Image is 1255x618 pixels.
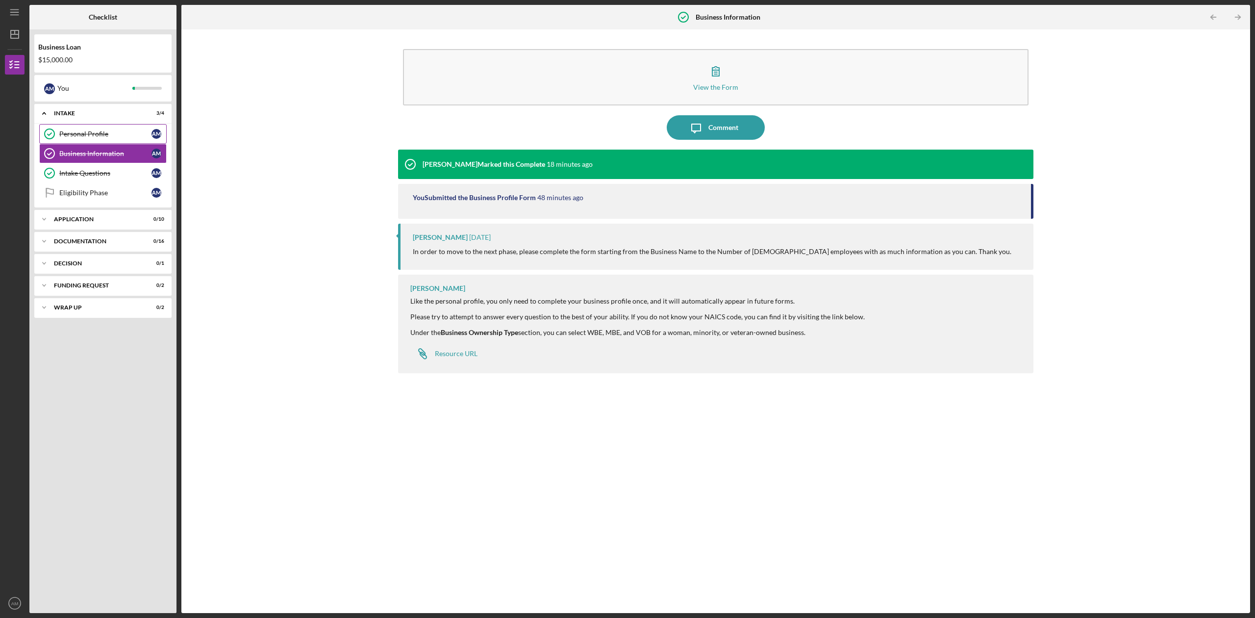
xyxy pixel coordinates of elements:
p: In order to move to the next phase, please complete the form starting from the Business Name to t... [413,246,1011,257]
a: Eligibility PhaseAM [39,183,167,203]
strong: Business Ownership Type [441,328,518,336]
div: Eligibility Phase [59,189,151,197]
div: [PERSON_NAME] [410,284,465,292]
div: A M [44,83,55,94]
div: 0 / 10 [147,216,164,222]
a: Intake QuestionsAM [39,163,167,183]
div: Personal Profile [59,130,151,138]
div: Intake Questions [59,169,151,177]
div: Funding Request [54,283,140,288]
time: 2025-10-06 18:14 [547,160,593,168]
div: Business Information [59,150,151,157]
div: A M [151,129,161,139]
div: $15,000.00 [38,56,168,64]
a: Resource URL [410,344,477,363]
div: 0 / 2 [147,305,164,310]
button: View the Form [403,49,1029,105]
a: Personal ProfileAM [39,124,167,144]
text: AM [11,601,18,606]
div: A M [151,149,161,158]
div: Intake [54,110,140,116]
div: You [57,80,132,97]
div: Comment [708,115,738,140]
div: Like the personal profile, you only need to complete your business profile once, and it will auto... [410,297,865,336]
div: You Submitted the Business Profile Form [413,194,536,202]
button: Comment [667,115,765,140]
a: Business InformationAM [39,144,167,163]
div: View the Form [693,83,738,91]
div: A M [151,188,161,198]
b: Business Information [696,13,760,21]
div: [PERSON_NAME] Marked this Complete [423,160,545,168]
div: Resource URL [435,350,477,358]
div: Wrap up [54,305,140,310]
div: A M [151,168,161,178]
div: Business Loan [38,43,168,51]
div: 3 / 4 [147,110,164,116]
b: Checklist [89,13,117,21]
time: 2025-10-06 17:44 [537,194,583,202]
div: Decision [54,260,140,266]
div: 0 / 2 [147,283,164,288]
time: 2025-10-02 15:35 [469,233,491,241]
div: 0 / 16 [147,238,164,244]
div: 0 / 1 [147,260,164,266]
div: Application [54,216,140,222]
div: Documentation [54,238,140,244]
button: AM [5,593,25,613]
div: [PERSON_NAME] [413,233,468,241]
